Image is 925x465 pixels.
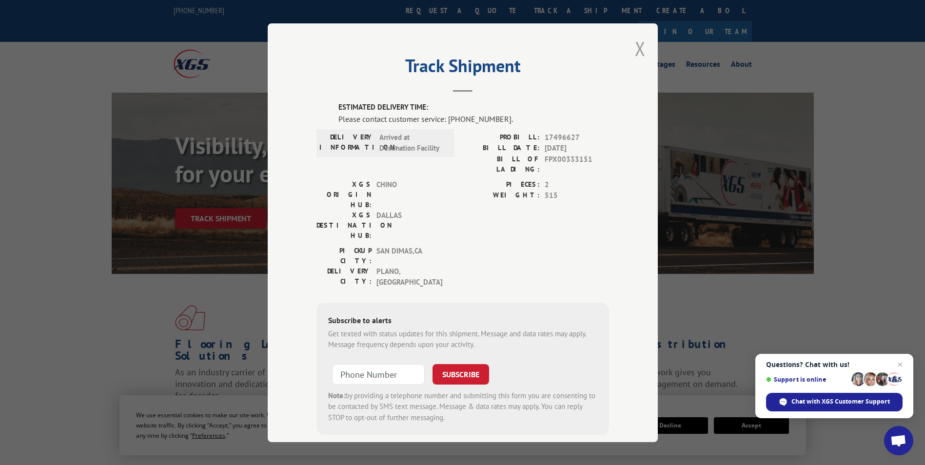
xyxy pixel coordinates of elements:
label: PIECES: [463,179,540,190]
strong: Note: [328,390,345,400]
span: SAN DIMAS , CA [376,245,442,266]
label: DELIVERY CITY: [316,266,372,288]
label: DELIVERY INFORMATION: [319,132,374,154]
span: Arrived at Destination Facility [379,132,445,154]
span: [DATE] [545,143,609,154]
span: 2 [545,179,609,190]
span: Support is online [766,376,848,383]
span: 17496627 [545,132,609,143]
span: CHINO [376,179,442,210]
span: Questions? Chat with us! [766,361,903,368]
span: 515 [545,190,609,201]
label: XGS DESTINATION HUB: [316,210,372,240]
span: Chat with XGS Customer Support [791,397,890,406]
span: PLANO , [GEOGRAPHIC_DATA] [376,266,442,288]
label: BILL DATE: [463,143,540,154]
div: Open chat [884,426,913,455]
button: SUBSCRIBE [433,364,489,384]
span: FPX00333151 [545,154,609,174]
div: Subscribe to alerts [328,314,597,328]
label: PROBILL: [463,132,540,143]
button: Close modal [635,36,646,61]
h2: Track Shipment [316,59,609,77]
div: by providing a telephone number and submitting this form you are consenting to be contacted by SM... [328,390,597,423]
div: Please contact customer service: [PHONE_NUMBER]. [338,113,609,124]
label: WEIGHT: [463,190,540,201]
label: XGS ORIGIN HUB: [316,179,372,210]
div: Chat with XGS Customer Support [766,393,903,411]
input: Phone Number [332,364,425,384]
label: BILL OF LADING: [463,154,540,174]
label: ESTIMATED DELIVERY TIME: [338,102,609,113]
div: Get texted with status updates for this shipment. Message and data rates may apply. Message frequ... [328,328,597,350]
span: Close chat [894,359,906,370]
span: DALLAS [376,210,442,240]
label: PICKUP CITY: [316,245,372,266]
